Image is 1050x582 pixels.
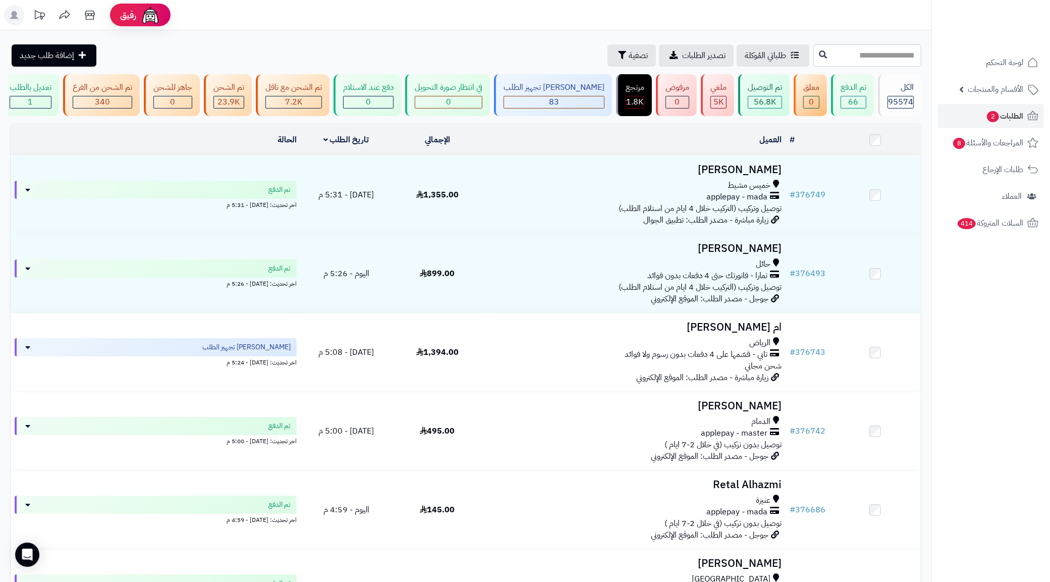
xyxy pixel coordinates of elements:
[651,529,769,541] span: جوجل - مصدر الطلب: الموقع الإلكتروني
[666,96,689,108] div: 0
[265,82,322,93] div: تم الشحن مع ناقل
[425,134,450,146] a: الإجمالي
[792,74,829,116] a: معلق 0
[790,504,796,516] span: #
[699,74,736,116] a: ملغي 5K
[841,82,866,93] div: تم الدفع
[804,96,819,108] div: 0
[710,82,727,93] div: ملغي
[268,263,291,274] span: تم الدفع
[607,44,656,67] button: تصفية
[728,180,771,191] span: خميس مشيط
[841,96,866,108] div: 66
[654,74,699,116] a: مرفوض 0
[957,216,1023,230] span: السلات المتروكة
[154,96,192,108] div: 0
[15,278,297,288] div: اخر تحديث: [DATE] - 5:26 م
[15,435,297,446] div: اخر تحديث: [DATE] - 5:00 م
[213,82,244,93] div: تم الشحن
[73,96,132,108] div: 340
[790,504,826,516] a: #376686
[487,479,782,491] h3: Retal Alhazmi
[958,218,976,229] span: 414
[737,44,809,67] a: طلباتي المُوكلة
[15,356,297,367] div: اخر تحديث: [DATE] - 5:24 م
[648,270,768,282] span: تمارا - فاتورتك حتى 4 دفعات بدون فوائد
[153,82,192,93] div: جاهز للشحن
[982,163,1023,177] span: طلبات الإرجاع
[968,82,1023,96] span: الأقسام والمنتجات
[254,74,331,116] a: تم الشحن مع ناقل 7.2K
[675,96,680,108] span: 0
[323,268,369,280] span: اليوم - 5:26 م
[549,96,559,108] span: 83
[745,49,786,62] span: طلباتي المُوكلة
[711,96,726,108] div: 4985
[849,96,859,108] span: 66
[701,428,768,439] span: applepay - master
[415,82,482,93] div: في انتظار صورة التحويل
[420,268,455,280] span: 899.00
[651,450,769,462] span: جوجل - مصدر الطلب: الموقع الإلكتروني
[748,82,782,93] div: تم التوصيل
[651,293,769,305] span: جوجل - مصدر الطلب: الموقع الإلكتروني
[876,74,923,116] a: الكل95574
[487,164,782,176] h3: [PERSON_NAME]
[790,268,826,280] a: #376493
[171,96,176,108] span: 0
[614,74,654,116] a: مرتجع 1.8K
[754,96,776,108] span: 56.8K
[707,191,768,203] span: applepay - mada
[492,74,614,116] a: [PERSON_NAME] تجهيز الطلب 83
[446,96,451,108] span: 0
[809,96,814,108] span: 0
[214,96,244,108] div: 23878
[745,360,782,372] span: شحن مجاني
[10,82,51,93] div: تعديل بالطلب
[803,82,819,93] div: معلق
[120,9,136,21] span: رفيق
[331,74,403,116] a: دفع عند الاستلام 0
[15,514,297,524] div: اخر تحديث: [DATE] - 4:59 م
[366,96,371,108] span: 0
[202,342,291,352] span: [PERSON_NAME] تجهيز الطلب
[27,5,52,28] a: تحديثات المنصة
[953,138,965,149] span: 8
[28,96,33,108] span: 1
[323,504,369,516] span: اليوم - 4:59 م
[938,157,1044,182] a: طلبات الإرجاع
[790,268,796,280] span: #
[888,82,914,93] div: الكل
[637,372,769,384] span: زيارة مباشرة - مصدر الطلب: الموقع الإلكتروني
[12,44,96,67] a: إضافة طلب جديد
[140,5,160,25] img: ai-face.png
[938,131,1044,155] a: المراجعات والأسئلة8
[1002,189,1022,203] span: العملاء
[790,134,795,146] a: #
[619,281,782,293] span: توصيل وتركيب (التركيب خلال 4 ايام من استلام الطلب)
[285,96,302,108] span: 7.2K
[15,543,39,567] div: Open Intercom Messenger
[625,349,768,360] span: تابي - قسّمها على 4 دفعات بدون رسوم ولا فوائد
[938,211,1044,235] a: السلات المتروكة414
[665,517,782,530] span: توصيل بدون تركيب (في خلال 2-7 ايام )
[268,421,291,431] span: تم الدفع
[318,189,374,201] span: [DATE] - 5:31 م
[266,96,321,108] div: 7223
[790,346,826,358] a: #376743
[986,56,1023,70] span: لوحة التحكم
[487,400,782,412] h3: [PERSON_NAME]
[95,96,110,108] span: 340
[713,96,724,108] span: 5K
[748,96,782,108] div: 56761
[487,558,782,569] h3: [PERSON_NAME]
[756,258,771,270] span: حائل
[756,495,771,506] span: عنيزة
[938,50,1044,75] a: لوحة التحكم
[415,96,482,108] div: 0
[487,322,782,333] h3: ام [PERSON_NAME]
[752,416,771,428] span: الدمام
[20,49,74,62] span: إضافة طلب جديد
[659,44,734,67] a: تصدير الطلبات
[10,96,51,108] div: 1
